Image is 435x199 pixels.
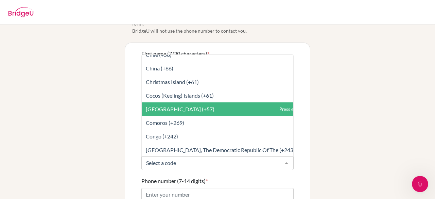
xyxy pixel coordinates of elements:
label: Phone number (7-14 digits) [141,177,208,185]
span: Chile (+56) [146,51,172,58]
span: [GEOGRAPHIC_DATA], The Democratic Republic Of The (+243) [146,147,295,153]
span: Cocos (Keeling) Islands (+61) [146,92,214,99]
iframe: Intercom live chat [412,176,428,192]
span: Christmas Island (+61) [146,79,199,85]
img: BridgeU logo [8,7,34,17]
span: Congo (+242) [146,133,178,139]
span: China (+86) [146,65,173,71]
label: First name (7/30 characters) [141,50,209,58]
input: Select a code [144,160,280,166]
span: [GEOGRAPHIC_DATA] (+57) [146,106,214,112]
span: Comoros (+269) [146,119,184,126]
